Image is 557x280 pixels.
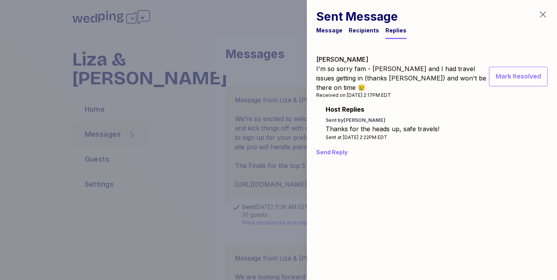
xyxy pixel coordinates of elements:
div: Thanks for the heads up, safe travels! [326,124,538,134]
div: Message [316,27,342,34]
div: Replies [385,27,407,34]
div: Host Replies [326,105,538,114]
span: Mark Resolved [496,72,541,81]
div: Send Reply [316,145,548,159]
div: Sent at [DATE] 2:22PM EDT [326,134,538,141]
button: Mark Resolved [489,67,548,86]
div: I'm so sorry fam - [PERSON_NAME] and I had travel issues getting in (thanks [PERSON_NAME]) and wo... [316,64,489,92]
h1: Sent Message [316,9,407,23]
div: Sent by [PERSON_NAME] [326,117,538,123]
div: [PERSON_NAME] [316,55,489,64]
div: Received on [DATE] 2:17PM EDT [316,92,489,98]
div: Recipients [349,27,379,34]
